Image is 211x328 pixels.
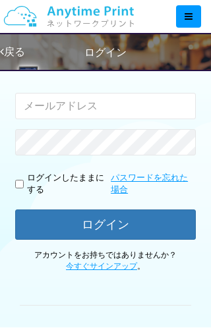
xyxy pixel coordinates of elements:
span: 。 [66,261,145,271]
input: メールアドレス [15,93,196,119]
span: ログイン [84,47,127,58]
button: ログイン [15,209,196,240]
p: アカウントをお持ちではありませんか？ [15,250,196,272]
a: パスワードを忘れた場合 [111,172,196,196]
p: ログインしたままにする [27,172,111,196]
a: 今すぐサインアップ [66,261,137,271]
